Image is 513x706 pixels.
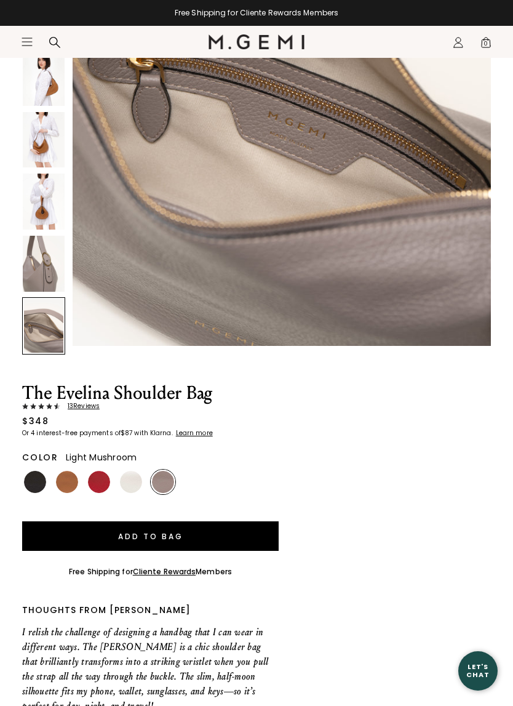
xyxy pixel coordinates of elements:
[22,428,121,438] klarna-placement-style-body: Or 4 interest-free payments of
[69,567,232,577] div: Free Shipping for Members
[209,34,305,49] img: M.Gemi
[22,403,279,410] a: 13Reviews
[24,471,46,493] img: Black
[66,451,137,463] span: Light Mushroom
[22,415,49,427] div: $348
[22,452,58,462] h2: Color
[22,384,279,403] h1: The Evelina Shoulder Bag
[133,566,196,577] a: Cliente Rewards
[88,471,110,493] img: Cardinal Red
[22,521,279,551] button: Add to Bag
[134,428,174,438] klarna-placement-style-body: with Klarna
[480,39,492,51] span: 0
[120,471,142,493] img: Ivory
[23,174,65,230] img: The Evelina Shoulder Bag
[22,605,279,615] div: Thoughts from [PERSON_NAME]
[121,428,132,438] klarna-placement-style-amount: $87
[152,471,174,493] img: Light Mushroom
[176,428,213,438] klarna-placement-style-cta: Learn more
[60,403,100,410] span: 13 Review s
[56,471,78,493] img: Tan
[23,112,65,168] img: The Evelina Shoulder Bag
[23,236,65,292] img: The Evelina Shoulder Bag
[21,36,33,48] button: Open site menu
[458,663,498,678] div: Let's Chat
[175,430,213,437] a: Learn more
